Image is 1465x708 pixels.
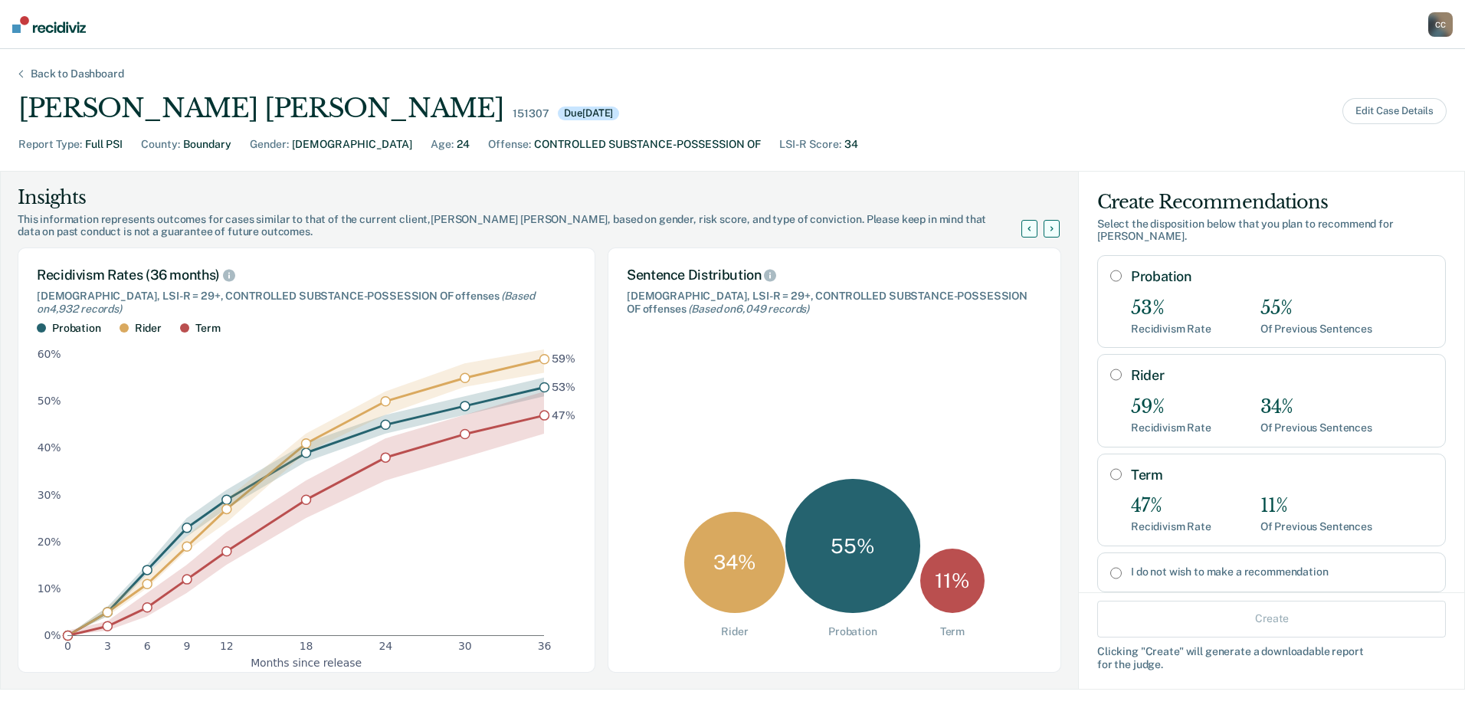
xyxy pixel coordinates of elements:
[64,355,549,641] g: dot
[828,625,877,638] div: Probation
[38,395,61,408] text: 50%
[292,136,412,152] div: [DEMOGRAPHIC_DATA]
[38,536,61,548] text: 20%
[38,582,61,595] text: 10%
[431,136,454,152] div: Age :
[684,512,785,613] div: 34 %
[1260,323,1372,336] div: Of Previous Sentences
[1342,98,1447,124] button: Edit Case Details
[513,107,549,120] div: 151307
[552,409,575,421] text: 47%
[1428,12,1453,37] button: CC
[458,641,472,653] text: 30
[538,641,552,653] text: 36
[1260,396,1372,418] div: 34%
[488,136,531,152] div: Offense :
[85,136,123,152] div: Full PSI
[64,641,551,653] g: x-axis tick label
[1260,520,1372,533] div: Of Previous Sentences
[12,16,86,33] img: Recidiviz
[52,322,101,335] div: Probation
[1131,495,1211,517] div: 47%
[104,641,111,653] text: 3
[18,93,503,124] div: [PERSON_NAME] [PERSON_NAME]
[558,107,619,120] div: Due [DATE]
[1260,495,1372,517] div: 11%
[38,349,61,361] text: 60%
[920,549,985,613] div: 11 %
[44,629,61,641] text: 0%
[251,657,362,669] g: x-axis label
[37,290,576,316] div: [DEMOGRAPHIC_DATA], LSI-R = 29+, CONTROLLED SUBSTANCE-POSSESSION OF offenses
[627,267,1042,284] div: Sentence Distribution
[1097,600,1446,637] button: Create
[37,290,534,315] span: (Based on 4,932 records )
[18,136,82,152] div: Report Type :
[379,641,392,653] text: 24
[1131,520,1211,533] div: Recidivism Rate
[1260,421,1372,434] div: Of Previous Sentences
[1097,190,1446,215] div: Create Recommendations
[251,657,362,669] text: Months since release
[250,136,289,152] div: Gender :
[195,322,220,335] div: Term
[37,267,576,284] div: Recidivism Rates (36 months)
[12,67,143,80] div: Back to Dashboard
[18,185,1040,210] div: Insights
[844,136,858,152] div: 34
[1131,467,1433,483] label: Term
[38,349,61,642] g: y-axis tick label
[1131,565,1433,579] label: I do not wish to make a recommendation
[38,489,61,501] text: 30%
[144,641,151,653] text: 6
[1260,297,1372,320] div: 55%
[779,136,841,152] div: LSI-R Score :
[552,353,575,421] g: text
[1097,218,1446,244] div: Select the disposition below that you plan to recommend for [PERSON_NAME] .
[1131,396,1211,418] div: 59%
[552,353,575,365] text: 59%
[457,136,470,152] div: 24
[721,625,748,638] div: Rider
[64,641,71,653] text: 0
[1131,297,1211,320] div: 53%
[184,641,191,653] text: 9
[38,442,61,454] text: 40%
[1428,12,1453,37] div: C C
[1131,323,1211,336] div: Recidivism Rate
[552,381,575,393] text: 53%
[135,322,162,335] div: Rider
[1097,644,1446,670] div: Clicking " Create " will generate a downloadable report for the judge.
[1131,367,1433,384] label: Rider
[1131,268,1433,285] label: Probation
[1131,421,1211,434] div: Recidivism Rate
[627,290,1042,316] div: [DEMOGRAPHIC_DATA], LSI-R = 29+, CONTROLLED SUBSTANCE-POSSESSION OF offenses
[18,213,1040,239] div: This information represents outcomes for cases similar to that of the current client, [PERSON_NAM...
[534,136,761,152] div: CONTROLLED SUBSTANCE-POSSESSION OF
[940,625,965,638] div: Term
[300,641,313,653] text: 18
[141,136,180,152] div: County :
[688,303,809,315] span: (Based on 6,049 records )
[785,479,920,614] div: 55 %
[220,641,234,653] text: 12
[183,136,231,152] div: Boundary
[67,349,544,635] g: area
